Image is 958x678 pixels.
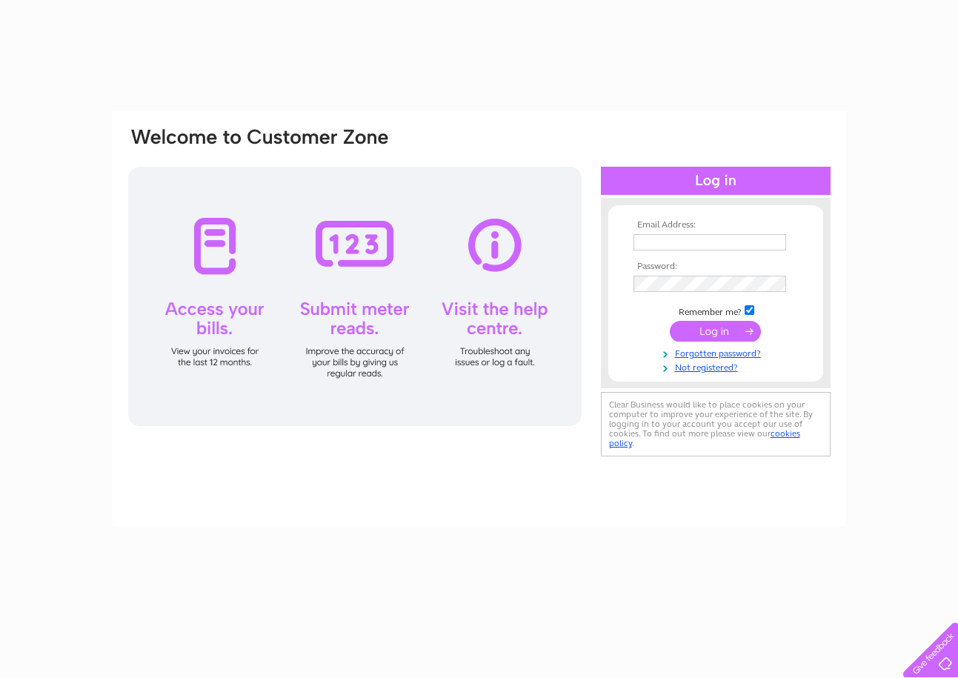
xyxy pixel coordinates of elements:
th: Password: [630,262,802,272]
td: Remember me? [630,303,802,318]
a: cookies policy [609,428,800,448]
div: Clear Business would like to place cookies on your computer to improve your experience of the sit... [601,392,831,456]
a: Forgotten password? [633,345,802,359]
th: Email Address: [630,220,802,230]
a: Not registered? [633,359,802,373]
input: Submit [670,321,761,342]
